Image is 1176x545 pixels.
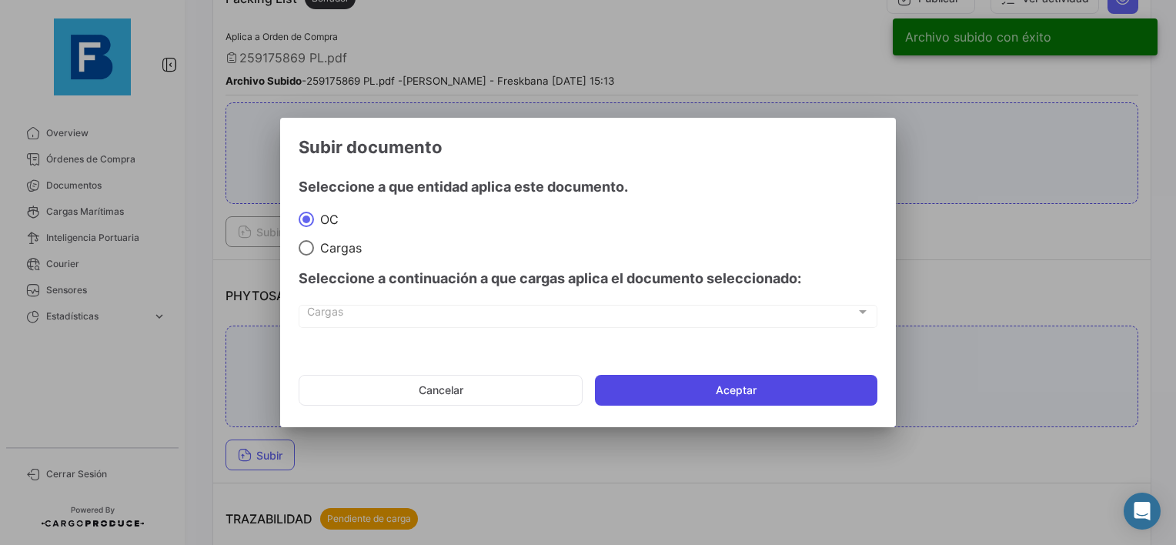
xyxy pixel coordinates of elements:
[314,212,339,227] span: OC
[307,309,856,322] span: Cargas
[299,268,877,289] h4: Seleccione a continuación a que cargas aplica el documento seleccionado:
[299,375,583,406] button: Cancelar
[299,136,877,158] h3: Subir documento
[299,176,877,198] h4: Seleccione a que entidad aplica este documento.
[1124,493,1161,530] div: Abrir Intercom Messenger
[595,375,877,406] button: Aceptar
[314,240,362,256] span: Cargas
